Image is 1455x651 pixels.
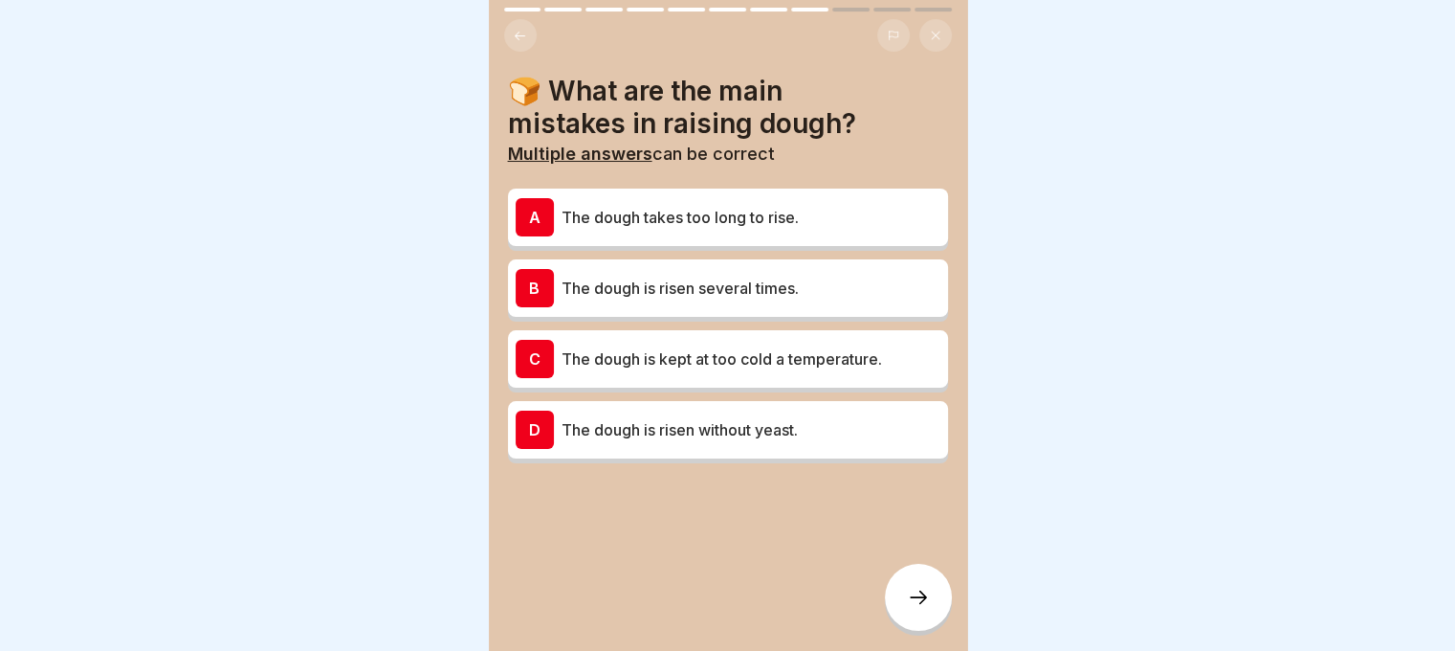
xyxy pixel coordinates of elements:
[516,411,554,449] div: D
[562,348,940,370] p: The dough is kept at too cold a temperature.
[516,340,554,378] div: C
[562,418,940,441] p: The dough is risen without yeast.
[516,198,554,236] div: A
[508,144,948,165] p: can be correct
[508,144,652,164] b: Multiple answers
[562,206,940,229] p: The dough takes too long to rise.
[508,75,948,140] h4: 🍞 What are the main mistakes in raising dough?
[516,269,554,307] div: B
[562,277,940,300] p: The dough is risen several times.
